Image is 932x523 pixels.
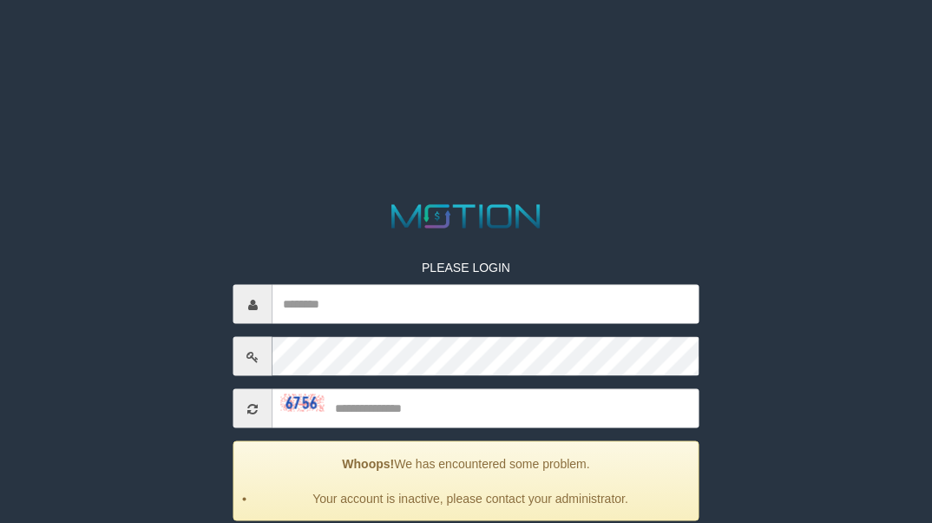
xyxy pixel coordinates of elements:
p: PLEASE LOGIN [233,259,699,276]
img: captcha [281,394,325,412]
div: We has encountered some problem. [233,441,699,521]
strong: Whoops! [342,457,394,471]
li: Your account is inactive, please contact your administrator. [256,490,686,507]
img: MOTION_logo.png [384,201,548,233]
